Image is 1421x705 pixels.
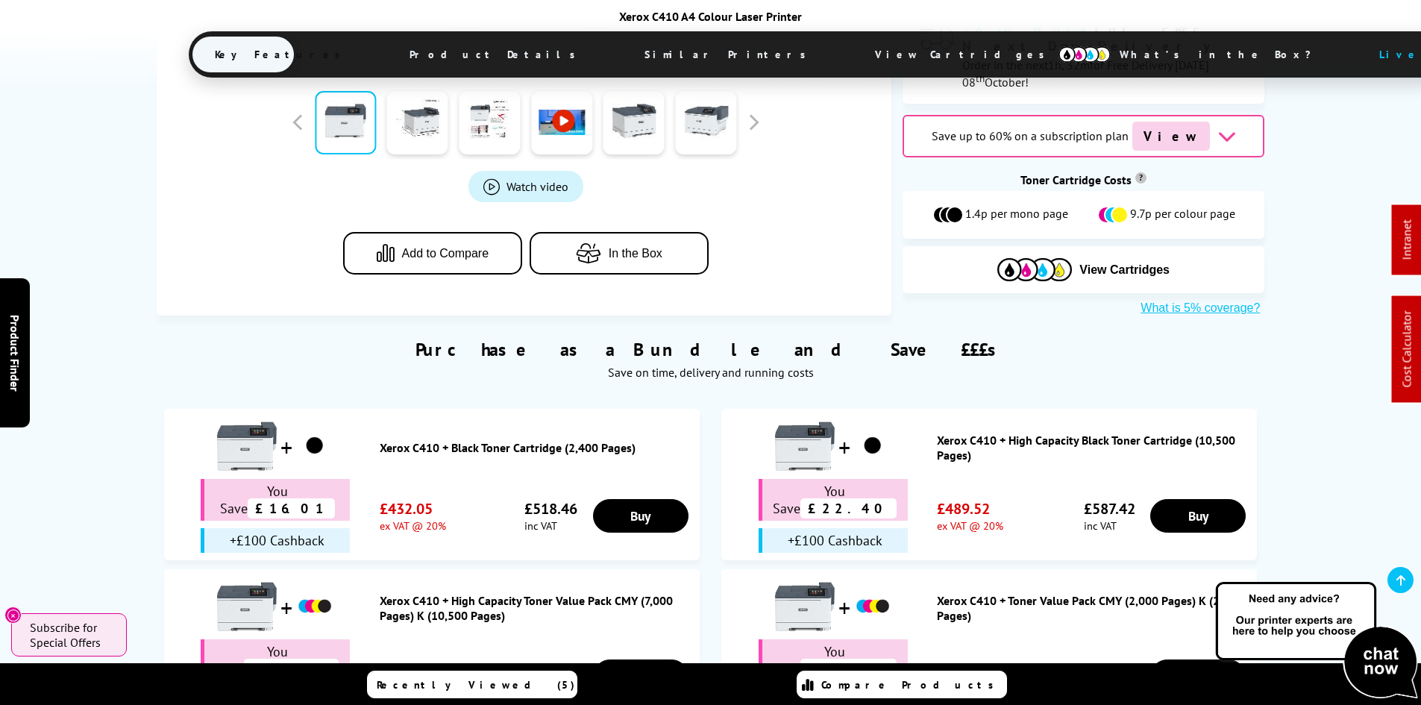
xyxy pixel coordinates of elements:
span: Add to Compare [402,247,489,260]
span: inc VAT [524,518,577,533]
sup: Cost per page [1135,172,1146,184]
img: Xerox C410 + Black Toner Cartridge (2,400 Pages) [296,427,333,465]
span: What’s in the Box? [1097,37,1348,72]
img: Cartridges [997,258,1072,281]
a: Cost Calculator [1399,311,1414,388]
button: View Cartridges [914,257,1253,282]
button: What is 5% coverage? [1136,301,1264,316]
span: ex VAT @ 20% [380,518,446,533]
span: Similar Printers [622,37,836,72]
img: Open Live Chat window [1212,580,1421,702]
span: View [1132,122,1210,151]
span: Product Finder [7,314,22,391]
span: Recently Viewed (5) [377,678,575,692]
span: Product Details [387,37,606,72]
a: Xerox C410 + Black Toner Cartridge (2,400 Pages) [380,440,692,455]
img: Xerox C410 + High Capacity Toner Value Pack CMY (7,000 Pages) K (10,500 Pages) [296,588,333,625]
span: £1,210.64 [512,659,577,679]
span: £587.42 [1084,499,1135,518]
span: £821.00 [1082,659,1135,679]
span: £684.17 [937,659,1003,679]
span: Compare Products [821,678,1002,692]
span: £1,008.87 [380,659,446,679]
img: Xerox C410 + Black Toner Cartridge (2,400 Pages) [217,416,277,476]
button: Close [4,607,22,624]
div: You Save [759,639,908,681]
div: +£100 Cashback [201,528,350,553]
span: inc VAT [1084,518,1135,533]
span: View Cartridges [853,35,1081,74]
a: Xerox C410 + High Capacity Toner Value Pack CMY (7,000 Pages) K (10,500 Pages) [380,593,692,623]
div: Purchase as a Bundle and Save £££s [157,316,1265,387]
span: £518.46 [524,499,577,518]
img: cmyk-icon.svg [1058,46,1111,63]
div: Xerox C410 A4 Colour Laser Printer [189,9,1233,24]
a: Buy [1150,659,1246,693]
span: View Cartridges [1079,263,1170,277]
span: 9.7p per colour page [1130,206,1235,224]
img: Xerox C410 + High Capacity Toner Value Pack CMY (7,000 Pages) K (10,500 Pages) [217,577,277,636]
img: Xerox C410 + High Capacity Black Toner Cartridge (10,500 Pages) [775,416,835,476]
span: £22.40 [800,498,897,518]
a: Buy [593,659,688,693]
a: Intranet [1399,220,1414,260]
div: +£100 Cashback [759,528,908,553]
span: 1.4p per mono page [965,206,1068,224]
span: Subscribe for Special Offers [30,620,112,650]
span: £432.05 [380,499,446,518]
a: Xerox C410 + Toner Value Pack CMY (2,000 Pages) K (2,400 Pages) [937,593,1249,623]
img: Xerox C410 + Toner Value Pack CMY (2,000 Pages) K (2,400 Pages) [775,577,835,636]
button: In the Box [530,232,709,275]
div: You Save [201,639,350,681]
span: Save up to 60% on a subscription plan [932,128,1129,143]
a: Buy [593,499,688,533]
a: Compare Products [797,671,1007,698]
span: £44.02 [800,659,897,679]
a: Xerox C410 + High Capacity Black Toner Cartridge (10,500 Pages) [937,433,1249,463]
span: Watch video [506,179,568,194]
div: Save on time, delivery and running costs [175,365,1246,380]
a: Product_All_Videos [468,171,583,202]
a: Recently Viewed (5) [367,671,577,698]
div: You Save [759,479,908,521]
span: £80.10 [244,659,339,679]
img: Xerox C410 + Toner Value Pack CMY (2,000 Pages) K (2,400 Pages) [854,588,891,625]
a: Buy [1150,499,1246,533]
div: You Save [201,479,350,521]
button: Add to Compare [343,232,522,275]
div: Toner Cartridge Costs [903,172,1264,187]
span: ex VAT @ 20% [937,518,1003,533]
img: Xerox C410 + High Capacity Black Toner Cartridge (10,500 Pages) [854,427,891,465]
span: Key Features [192,37,371,72]
span: £16.01 [248,498,335,518]
span: £489.52 [937,499,1003,518]
span: In the Box [609,247,662,260]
